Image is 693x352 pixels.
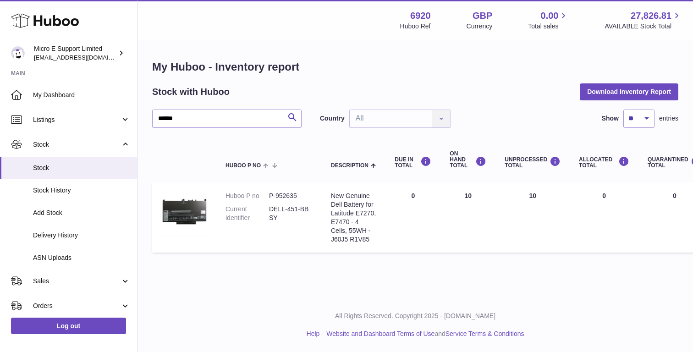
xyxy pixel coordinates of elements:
div: Micro E Support Limited [34,44,116,62]
span: Total sales [528,22,569,31]
dt: Huboo P no [225,192,269,200]
h1: My Huboo - Inventory report [152,60,678,74]
span: AVAILABLE Stock Total [605,22,682,31]
a: Website and Dashboard Terms of Use [326,330,434,337]
label: Show [602,114,619,123]
p: All Rights Reserved. Copyright 2025 - [DOMAIN_NAME] [145,312,686,320]
strong: 6920 [410,10,431,22]
span: Stock [33,164,130,172]
strong: GBP [473,10,492,22]
div: DUE IN TOTAL [395,156,431,169]
div: UNPROCESSED Total [505,156,561,169]
div: Currency [467,22,493,31]
dt: Current identifier [225,205,269,222]
span: Description [331,163,368,169]
h2: Stock with Huboo [152,86,230,98]
a: Service Terms & Conditions [445,330,524,337]
span: My Dashboard [33,91,130,99]
label: Country [320,114,345,123]
a: Help [307,330,320,337]
div: Huboo Ref [400,22,431,31]
span: Listings [33,115,121,124]
li: and [323,330,524,338]
div: ALLOCATED Total [579,156,629,169]
a: 27,826.81 AVAILABLE Stock Total [605,10,682,31]
span: Stock [33,140,121,149]
span: ASN Uploads [33,253,130,262]
td: 0 [385,182,440,253]
a: 0.00 Total sales [528,10,569,31]
span: Add Stock [33,209,130,217]
button: Download Inventory Report [580,83,678,100]
span: Sales [33,277,121,286]
span: [EMAIL_ADDRESS][DOMAIN_NAME] [34,54,135,61]
span: 0.00 [541,10,559,22]
img: product image [161,192,207,236]
span: 0 [673,192,676,199]
td: 10 [440,182,495,253]
span: Stock History [33,186,130,195]
dd: P-952635 [269,192,313,200]
td: 0 [570,182,638,253]
span: 27,826.81 [631,10,671,22]
span: Huboo P no [225,163,261,169]
a: Log out [11,318,126,334]
img: internalAdmin-6920@internal.huboo.com [11,46,25,60]
td: 10 [495,182,570,253]
span: Orders [33,302,121,310]
div: New Genuine Dell Battery for Latitude E7270, E7470 - 4 Cells, 55WH - J60J5 R1V85 [331,192,376,243]
div: ON HAND Total [450,151,486,169]
span: entries [659,114,678,123]
dd: DELL-451-BBSY [269,205,313,222]
span: Delivery History [33,231,130,240]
